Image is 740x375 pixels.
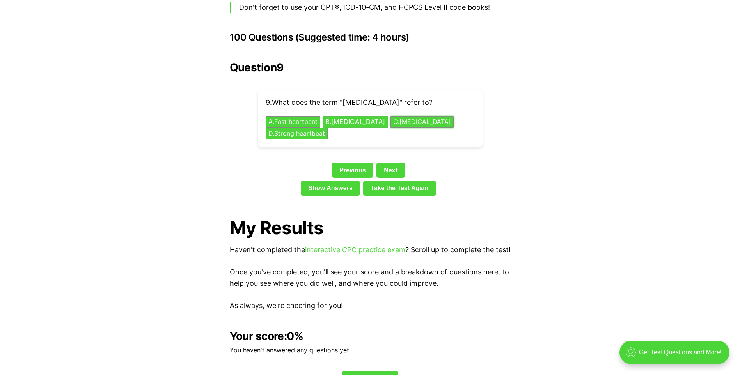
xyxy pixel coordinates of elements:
a: Next [376,163,405,177]
p: Haven't completed the ? Scroll up to complete the test! [230,244,511,256]
button: C.[MEDICAL_DATA] [390,116,454,128]
p: Once you've completed, you'll see your score and a breakdown of questions here, to help you see w... [230,267,511,289]
p: As always, we're cheering for you! [230,300,511,311]
h1: My Results [230,218,511,238]
button: D.Strong heartbeat [266,128,328,140]
a: Take the Test Again [363,181,436,196]
b: 0 % [287,329,303,343]
a: Previous [332,163,373,177]
a: interactive CPC practice exam [305,246,405,254]
h3: 100 Questions (Suggested time: 4 hours) [230,32,511,43]
p: 9 . What does the term "[MEDICAL_DATA]" refer to? [266,97,475,108]
h2: Question 9 [230,61,511,74]
button: B.[MEDICAL_DATA] [323,116,388,128]
p: You haven't answered any questions yet! [230,345,511,356]
blockquote: Don't forget to use your CPT®, ICD-10-CM, and HCPCS Level II code books! [230,2,511,13]
h2: Your score: [230,330,511,342]
iframe: portal-trigger [613,337,740,375]
button: A.Fast heartbeat [266,116,320,128]
a: Show Answers [301,181,360,196]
